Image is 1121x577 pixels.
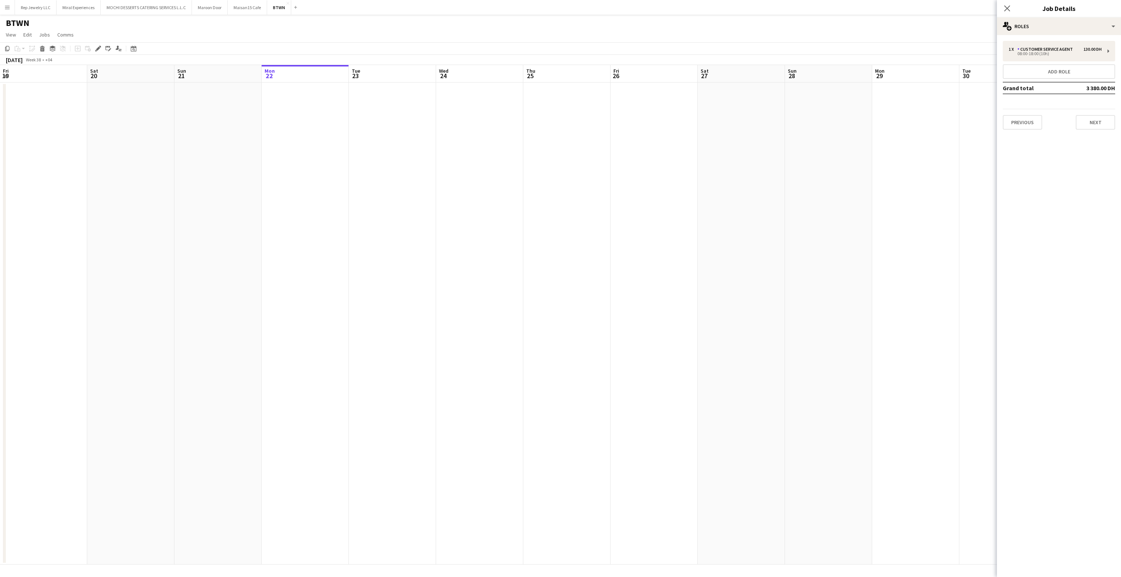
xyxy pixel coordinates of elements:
span: 20 [89,72,98,80]
a: Edit [20,30,35,39]
span: Mon [265,68,275,74]
span: 26 [612,72,619,80]
span: Sat [90,68,98,74]
a: Comms [54,30,77,39]
h1: BTWN [6,18,29,28]
button: MOCHI DESSERTS CATERING SERVICES L.L.C [101,0,192,15]
div: 130.00 DH [1083,47,1102,52]
span: 25 [525,72,535,80]
span: Wed [439,68,448,74]
button: Previous [1003,115,1042,130]
td: Grand total [1003,82,1069,94]
div: [DATE] [6,56,23,64]
span: 22 [263,72,275,80]
button: Rep Jewelry LLC [15,0,57,15]
span: Week 38 [24,57,42,62]
span: Tue [962,68,971,74]
span: Sun [177,68,186,74]
span: 23 [351,72,360,80]
div: +04 [45,57,52,62]
button: Next [1076,115,1115,130]
span: Tue [352,68,360,74]
button: BTWN [267,0,291,15]
span: 21 [176,72,186,80]
button: Maroon Door [192,0,228,15]
button: Miral Experiences [57,0,101,15]
span: View [6,31,16,38]
a: View [3,30,19,39]
div: Customer Service Agent [1017,47,1076,52]
a: Jobs [36,30,53,39]
span: Edit [23,31,32,38]
span: 28 [787,72,797,80]
span: 29 [874,72,885,80]
span: Jobs [39,31,50,38]
span: 30 [961,72,971,80]
div: 08:00-18:00 (10h) [1009,52,1102,56]
span: Fri [613,68,619,74]
td: 3 380.00 DH [1069,82,1115,94]
span: 24 [438,72,448,80]
span: Sun [788,68,797,74]
span: 19 [2,72,9,80]
div: Roles [997,18,1121,35]
span: Sat [701,68,709,74]
h3: Job Details [997,4,1121,13]
span: 27 [700,72,709,80]
span: Fri [3,68,9,74]
span: Mon [875,68,885,74]
span: Thu [526,68,535,74]
button: Maisan15 Cafe [228,0,267,15]
span: Comms [57,31,74,38]
button: Add role [1003,64,1115,79]
div: 1 x [1009,47,1017,52]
